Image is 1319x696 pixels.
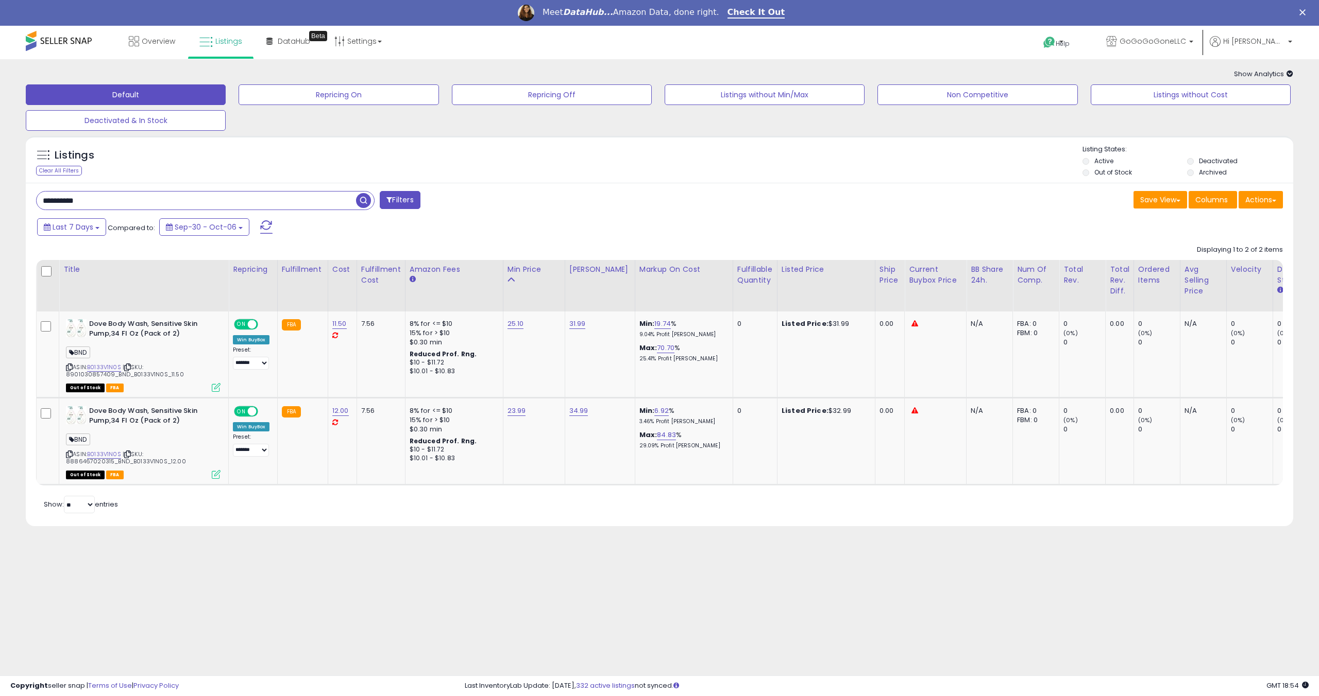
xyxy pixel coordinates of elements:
[257,407,273,416] span: OFF
[257,320,273,329] span: OFF
[1138,338,1180,347] div: 0
[63,264,224,275] div: Title
[654,406,669,416] a: 6.92
[1231,416,1245,424] small: (0%)
[639,430,657,440] b: Max:
[327,26,390,57] a: Settings
[410,358,495,367] div: $10 - $11.72
[1231,425,1273,434] div: 0
[1063,319,1105,328] div: 0
[66,319,221,391] div: ASIN:
[639,430,725,449] div: %
[1056,39,1070,48] span: Help
[410,367,495,376] div: $10.01 - $10.83
[106,471,124,479] span: FBA
[87,363,121,372] a: B0133V1N0S
[639,343,725,362] div: %
[233,335,269,344] div: Win BuyBox
[1035,28,1090,59] a: Help
[1138,329,1153,337] small: (0%)
[1185,264,1222,297] div: Avg Selling Price
[1277,338,1319,347] div: 0 (0%)
[569,264,631,275] div: [PERSON_NAME]
[1199,156,1238,165] label: Deactivated
[410,350,477,358] b: Reduced Prof. Rng.
[1138,319,1180,328] div: 0
[53,222,93,232] span: Last 7 Days
[1185,406,1219,415] div: N/A
[1277,416,1292,424] small: (0%)
[877,84,1077,105] button: Non Competitive
[410,406,495,415] div: 8% for <= $10
[1138,264,1176,286] div: Ordered Items
[1110,319,1126,328] div: 0.00
[410,454,495,463] div: $10.01 - $10.83
[239,84,438,105] button: Repricing On
[1094,156,1113,165] label: Active
[1017,415,1051,425] div: FBM: 0
[1195,195,1228,205] span: Columns
[410,328,495,338] div: 15% for > $10
[654,319,671,329] a: 19.74
[87,450,121,459] a: B0133V1N0S
[66,406,221,478] div: ASIN:
[880,264,900,286] div: Ship Price
[508,264,561,275] div: Min Price
[1277,319,1319,328] div: 0 (0%)
[1231,319,1273,328] div: 0
[1185,319,1219,328] div: N/A
[1231,406,1273,415] div: 0
[1277,286,1283,295] small: Days In Stock.
[66,433,90,445] span: BND
[282,406,301,417] small: FBA
[1083,145,1293,154] p: Listing States:
[665,84,865,105] button: Listings without Min/Max
[569,406,588,416] a: 34.99
[1063,406,1105,415] div: 0
[639,406,655,415] b: Min:
[36,166,82,176] div: Clear All Filters
[971,406,1005,415] div: N/A
[159,218,249,236] button: Sep-30 - Oct-06
[1197,245,1283,255] div: Displaying 1 to 2 of 2 items
[1063,329,1078,337] small: (0%)
[737,319,769,328] div: 0
[361,319,397,328] div: 7.56
[1231,264,1269,275] div: Velocity
[1063,416,1078,424] small: (0%)
[361,264,401,286] div: Fulfillment Cost
[215,36,242,46] span: Listings
[1277,406,1319,415] div: 0 (0%)
[1231,329,1245,337] small: (0%)
[1017,328,1051,338] div: FBM: 0
[66,471,105,479] span: All listings that are currently out of stock and unavailable for purchase on Amazon
[1091,84,1291,105] button: Listings without Cost
[1063,338,1105,347] div: 0
[66,406,87,424] img: 41I1i06bWHL._SL40_.jpg
[1138,416,1153,424] small: (0%)
[233,264,273,275] div: Repricing
[235,320,248,329] span: ON
[66,363,184,378] span: | SKU: 8901030857409_BND_B0133V1N0S_11.50
[26,84,226,105] button: Default
[1017,264,1055,286] div: Num of Comp.
[1210,36,1292,59] a: Hi [PERSON_NAME]
[1223,36,1285,46] span: Hi [PERSON_NAME]
[282,264,324,275] div: Fulfillment
[639,331,725,338] p: 9.04% Profit [PERSON_NAME]
[278,36,310,46] span: DataHub
[1110,406,1126,415] div: 0.00
[1043,36,1056,49] i: Get Help
[1138,425,1180,434] div: 0
[639,355,725,362] p: 25.41% Profit [PERSON_NAME]
[782,406,828,415] b: Listed Price:
[380,191,420,209] button: Filters
[89,319,214,341] b: Dove Body Wash, Sensitive Skin Pump,34 Fl Oz (Pack of 2)
[361,406,397,415] div: 7.56
[909,264,962,286] div: Current Buybox Price
[543,7,719,18] div: Meet Amazon Data, done right.
[1138,406,1180,415] div: 0
[639,406,725,425] div: %
[1094,168,1132,177] label: Out of Stock
[508,406,526,416] a: 23.99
